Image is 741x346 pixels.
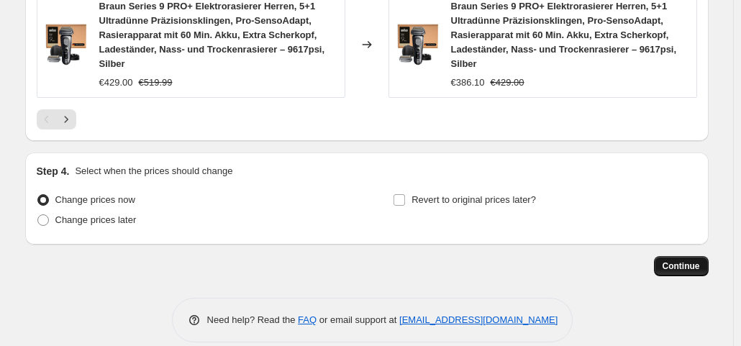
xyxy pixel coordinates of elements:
[99,1,325,69] span: Braun Series 9 PRO+ Elektrorasierer Herren, 5+1 Ultradünne Präzisionsklingen, Pro-SensoAdapt, Ras...
[99,76,133,90] div: €429.00
[56,109,76,129] button: Next
[654,256,709,276] button: Continue
[412,194,536,205] span: Revert to original prices later?
[55,194,135,205] span: Change prices now
[55,214,137,225] span: Change prices later
[451,1,677,69] span: Braun Series 9 PRO+ Elektrorasierer Herren, 5+1 Ultradünne Präzisionsklingen, Pro-SensoAdapt, Ras...
[37,164,70,178] h2: Step 4.
[451,76,485,90] div: €386.10
[45,23,88,66] img: 81Ekbbo9n_L_80x.jpg
[139,76,173,90] strike: €519.99
[298,314,317,325] a: FAQ
[37,109,76,129] nav: Pagination
[491,76,524,90] strike: €429.00
[207,314,299,325] span: Need help? Read the
[663,260,700,272] span: Continue
[75,164,232,178] p: Select when the prices should change
[396,23,440,66] img: 81Ekbbo9n_L_80x.jpg
[399,314,558,325] a: [EMAIL_ADDRESS][DOMAIN_NAME]
[317,314,399,325] span: or email support at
